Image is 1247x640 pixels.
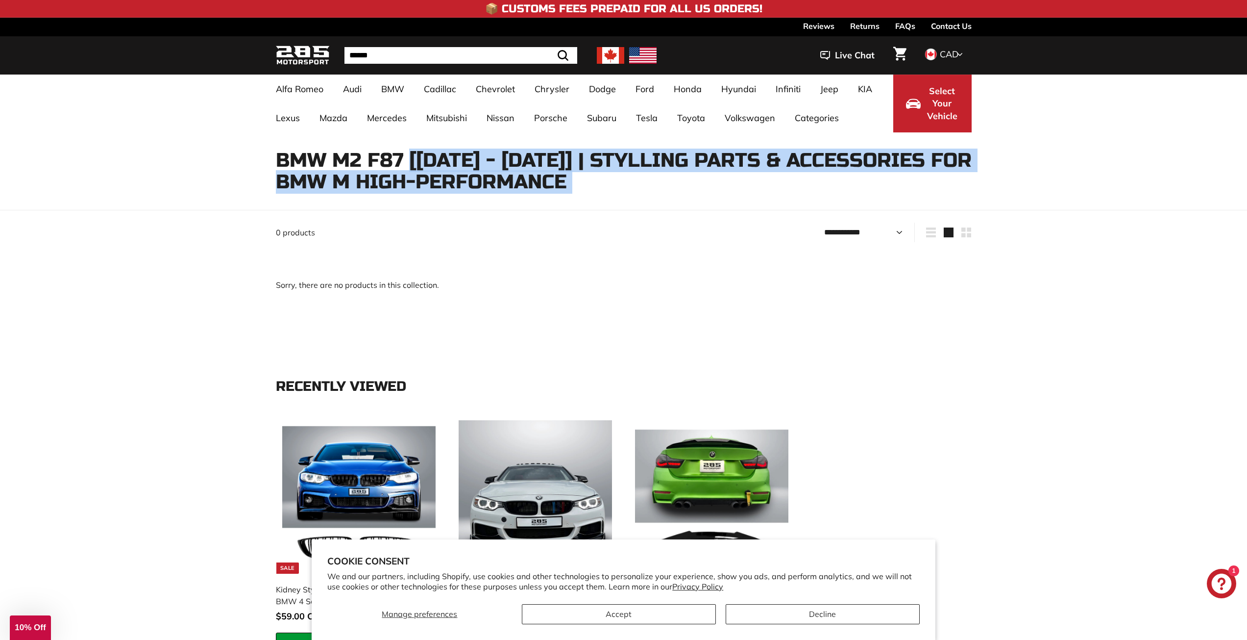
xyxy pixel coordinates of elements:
[276,250,972,320] div: Sorry, there are no products in this collection.
[895,18,915,34] a: FAQs
[579,75,626,103] a: Dodge
[626,75,664,103] a: Ford
[416,103,477,132] a: Mitsubishi
[327,604,512,624] button: Manage preferences
[327,555,920,567] h2: Cookie consent
[785,103,849,132] a: Categories
[15,623,46,632] span: 10% Off
[850,18,880,34] a: Returns
[525,75,579,103] a: Chrysler
[893,75,972,132] button: Select Your Vehicle
[711,75,766,103] a: Hyundai
[477,103,524,132] a: Nissan
[333,75,371,103] a: Audi
[276,563,299,574] div: Sale
[276,150,972,193] h1: BMW M2 F87 [[DATE] - [DATE]] | Stylling parts & accessories for BMW M High-Performance
[887,39,912,72] a: Cart
[940,49,958,60] span: CAD
[810,75,848,103] a: Jeep
[266,75,333,103] a: Alfa Romeo
[344,47,577,64] input: Search
[522,604,716,624] button: Accept
[371,75,414,103] a: BMW
[414,75,466,103] a: Cadillac
[803,18,834,34] a: Reviews
[848,75,882,103] a: KIA
[577,103,626,132] a: Subaru
[726,604,920,624] button: Decline
[357,103,416,132] a: Mercedes
[276,44,330,67] img: Logo_285_Motorsport_areodynamics_components
[664,75,711,103] a: Honda
[715,103,785,132] a: Volkswagen
[466,75,525,103] a: Chevrolet
[276,379,972,394] div: Recently viewed
[672,582,723,591] a: Privacy Policy
[276,414,442,633] a: Sale Kidney Style Front Grille - [DATE]-[DATE] BMW 4 Series F32 Sedan Save 25%
[485,3,762,15] h4: 📦 Customs Fees Prepaid for All US Orders!
[276,611,327,622] span: $59.00 CAD
[276,227,624,238] div: 0 products
[1204,569,1239,601] inbox-online-store-chat: Shopify online store chat
[931,18,972,34] a: Contact Us
[266,103,310,132] a: Lexus
[310,103,357,132] a: Mazda
[667,103,715,132] a: Toyota
[382,609,457,619] span: Manage preferences
[807,43,887,68] button: Live Chat
[926,85,959,123] span: Select Your Vehicle
[10,615,51,640] div: 10% Off
[835,49,875,62] span: Live Chat
[766,75,810,103] a: Infiniti
[276,584,433,607] div: Kidney Style Front Grille - [DATE]-[DATE] BMW 4 Series F32 Sedan
[626,103,667,132] a: Tesla
[524,103,577,132] a: Porsche
[327,571,920,592] p: We and our partners, including Shopify, use cookies and other technologies to personalize your ex...
[629,414,795,633] a: Sale PSM Style Trunk Spoiler - [DATE]-[DATE] BMW 4 Series F36 Grand Coupe Save 22%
